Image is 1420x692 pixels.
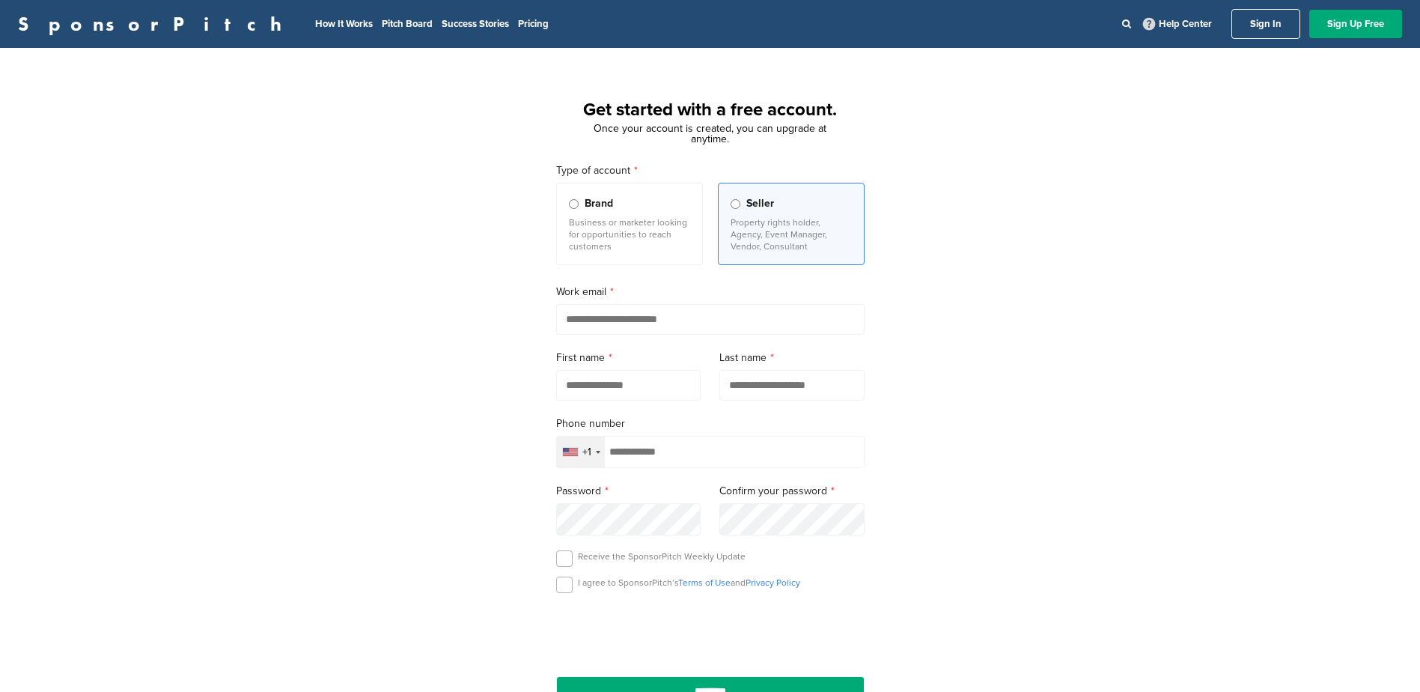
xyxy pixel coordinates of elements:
[719,350,865,366] label: Last name
[315,18,373,30] a: How It Works
[678,577,731,588] a: Terms of Use
[1140,15,1215,33] a: Help Center
[585,195,613,212] span: Brand
[556,163,865,179] label: Type of account
[382,18,433,30] a: Pitch Board
[18,14,291,34] a: SponsorPitch
[594,122,826,145] span: Once your account is created, you can upgrade at anytime.
[731,216,852,252] p: Property rights holder, Agency, Event Manager, Vendor, Consultant
[556,416,865,432] label: Phone number
[1309,10,1402,38] a: Sign Up Free
[582,447,591,458] div: +1
[569,216,690,252] p: Business or marketer looking for opportunities to reach customers
[625,610,796,655] iframe: reCAPTCHA
[538,97,883,124] h1: Get started with a free account.
[746,577,800,588] a: Privacy Policy
[578,550,746,562] p: Receive the SponsorPitch Weekly Update
[557,437,605,467] div: Selected country
[1231,9,1300,39] a: Sign In
[518,18,549,30] a: Pricing
[556,350,701,366] label: First name
[569,199,579,209] input: Brand Business or marketer looking for opportunities to reach customers
[746,195,774,212] span: Seller
[442,18,509,30] a: Success Stories
[578,577,800,589] p: I agree to SponsorPitch’s and
[556,483,701,500] label: Password
[731,199,740,209] input: Seller Property rights holder, Agency, Event Manager, Vendor, Consultant
[556,284,865,300] label: Work email
[719,483,865,500] label: Confirm your password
